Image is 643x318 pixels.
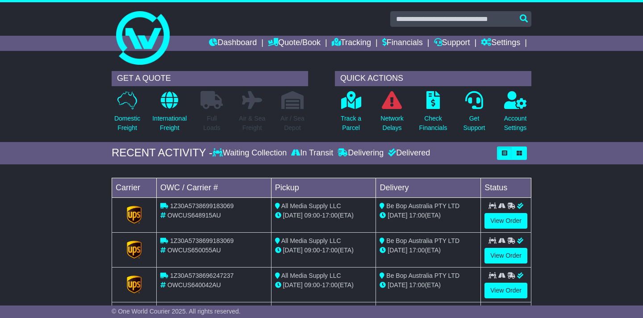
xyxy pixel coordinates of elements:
[305,281,320,289] span: 09:00
[281,237,341,244] span: All Media Supply LLC
[305,212,320,219] span: 09:00
[481,178,531,197] td: Status
[340,91,362,138] a: Track aParcel
[112,178,157,197] td: Carrier
[170,272,234,279] span: 1Z30A5738696247237
[281,202,341,209] span: All Media Supply LLC
[388,281,407,289] span: [DATE]
[386,202,459,209] span: Be Bop Australia PTY LTD
[209,36,257,51] a: Dashboard
[434,36,470,51] a: Support
[335,71,531,86] div: QUICK ACTIONS
[484,283,527,298] a: View Order
[268,36,321,51] a: Quote/Book
[167,212,221,219] span: OWCUS648915AU
[409,281,425,289] span: 17:00
[386,148,430,158] div: Delivered
[322,212,338,219] span: 17:00
[271,178,376,197] td: Pickup
[504,91,527,138] a: AccountSettings
[382,36,423,51] a: Financials
[322,247,338,254] span: 17:00
[380,91,404,138] a: NetworkDelays
[463,91,485,138] a: GetSupport
[341,114,361,133] p: Track a Parcel
[380,280,477,290] div: (ETA)
[289,148,335,158] div: In Transit
[127,241,142,259] img: GetCarrierServiceLogo
[167,247,221,254] span: OWCUS650055AU
[484,248,527,264] a: View Order
[275,246,372,255] div: - (ETA)
[481,36,520,51] a: Settings
[114,114,140,133] p: Domestic Freight
[409,247,425,254] span: 17:00
[322,281,338,289] span: 17:00
[376,178,481,197] td: Delivery
[281,272,341,279] span: All Media Supply LLC
[409,212,425,219] span: 17:00
[200,114,223,133] p: Full Loads
[170,237,234,244] span: 1Z30A5738699183069
[504,114,527,133] p: Account Settings
[386,237,459,244] span: Be Bop Australia PTY LTD
[157,178,271,197] td: OWC / Carrier #
[114,91,141,138] a: DomesticFreight
[170,202,234,209] span: 1Z30A5738699183069
[275,280,372,290] div: - (ETA)
[380,246,477,255] div: (ETA)
[127,276,142,293] img: GetCarrierServiceLogo
[380,114,403,133] p: Network Delays
[112,146,213,159] div: RECENT ACTIVITY -
[386,272,459,279] span: Be Bop Australia PTY LTD
[127,206,142,224] img: GetCarrierServiceLogo
[167,281,221,289] span: OWCUS640042AU
[283,281,303,289] span: [DATE]
[418,91,447,138] a: CheckFinancials
[388,247,407,254] span: [DATE]
[305,247,320,254] span: 09:00
[152,114,187,133] p: International Freight
[112,71,308,86] div: GET A QUOTE
[463,114,485,133] p: Get Support
[275,211,372,220] div: - (ETA)
[239,114,265,133] p: Air & Sea Freight
[388,212,407,219] span: [DATE]
[283,212,303,219] span: [DATE]
[283,247,303,254] span: [DATE]
[419,114,447,133] p: Check Financials
[112,308,241,315] span: © One World Courier 2025. All rights reserved.
[484,213,527,229] a: View Order
[335,148,386,158] div: Delivering
[152,91,187,138] a: InternationalFreight
[213,148,289,158] div: Waiting Collection
[332,36,371,51] a: Tracking
[280,114,305,133] p: Air / Sea Depot
[380,211,477,220] div: (ETA)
